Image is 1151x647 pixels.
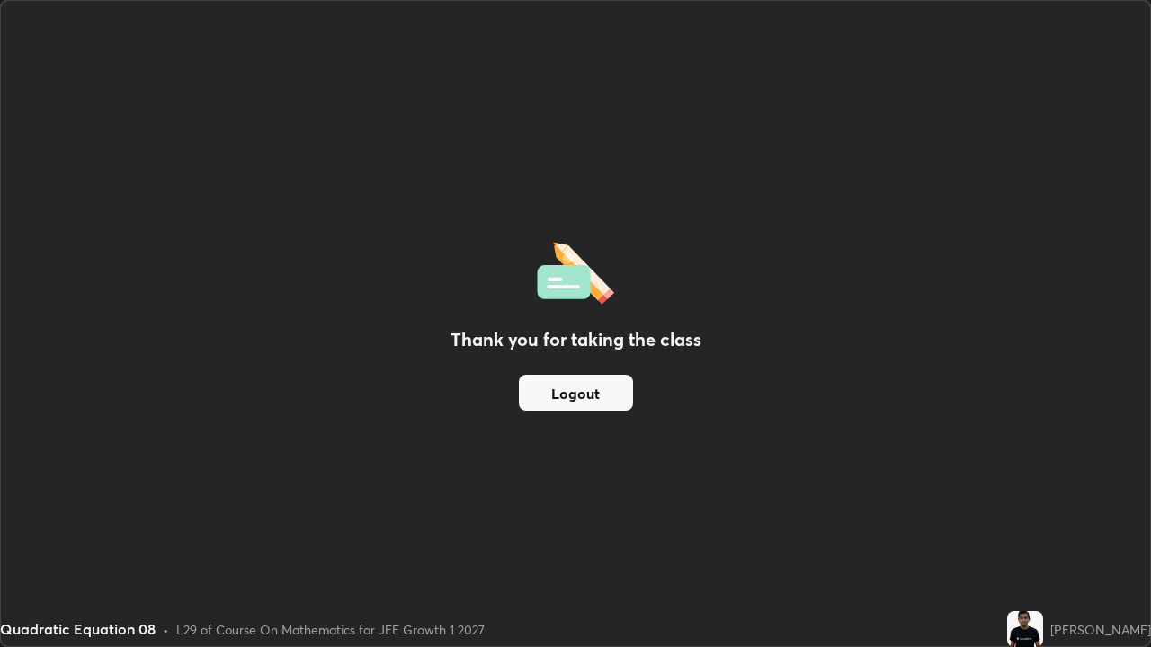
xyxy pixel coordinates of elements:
div: • [163,620,169,639]
div: L29 of Course On Mathematics for JEE Growth 1 2027 [176,620,485,639]
img: offlineFeedback.1438e8b3.svg [537,236,614,305]
h2: Thank you for taking the class [451,326,701,353]
button: Logout [519,375,633,411]
img: bfd0faf14fc840c19c4a20ce777cb771.jpg [1007,611,1043,647]
div: [PERSON_NAME] [1050,620,1151,639]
